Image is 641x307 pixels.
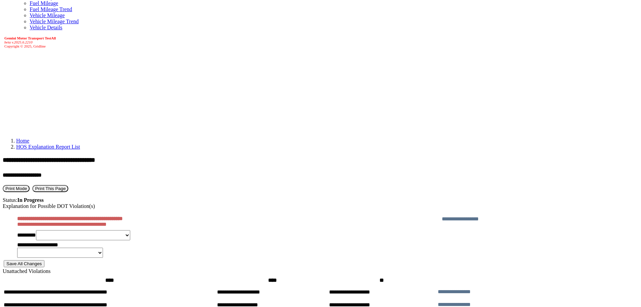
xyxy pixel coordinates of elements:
button: Save [4,260,44,267]
b: Gemini Motor Transport TestAll [4,36,56,40]
i: beta v.2025.6.2210 [4,40,33,44]
a: Vehicle Mileage [30,12,65,18]
div: Copyright © 2025, Gridline [4,36,638,48]
a: Fuel Mileage [30,0,58,6]
a: Home [16,138,29,144]
strong: In Progress [17,197,44,203]
div: Status: [3,197,638,203]
div: Explanation for Possible DOT Violation(s) [3,203,638,209]
a: HOS Explanation Report List [16,144,80,150]
div: Unattached Violations [3,268,638,274]
button: Print Mode [3,185,30,192]
a: Vehicle Details [30,25,62,30]
button: Print This Page [32,185,68,192]
a: Fuel Mileage Trend [30,6,72,12]
a: Vehicle Mileage Trend [30,19,79,24]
